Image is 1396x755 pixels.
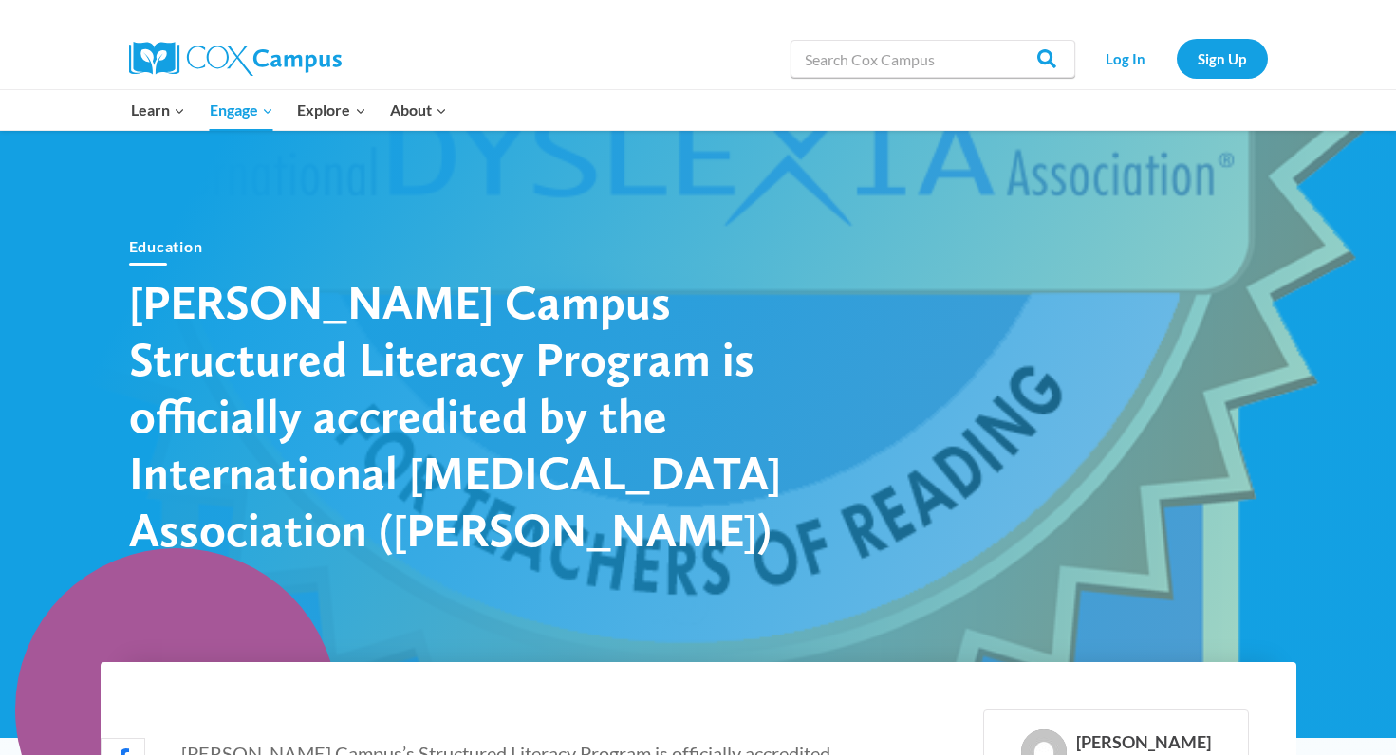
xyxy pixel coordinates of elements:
[129,42,342,76] img: Cox Campus
[131,98,185,122] span: Learn
[129,273,793,558] h1: [PERSON_NAME] Campus Structured Literacy Program is officially accredited by the International [M...
[120,90,459,130] nav: Primary Navigation
[791,40,1075,78] input: Search Cox Campus
[1085,39,1167,78] a: Log In
[297,98,365,122] span: Explore
[1085,39,1268,78] nav: Secondary Navigation
[1076,732,1211,753] div: [PERSON_NAME]
[1177,39,1268,78] a: Sign Up
[129,237,203,255] a: Education
[390,98,447,122] span: About
[210,98,273,122] span: Engage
